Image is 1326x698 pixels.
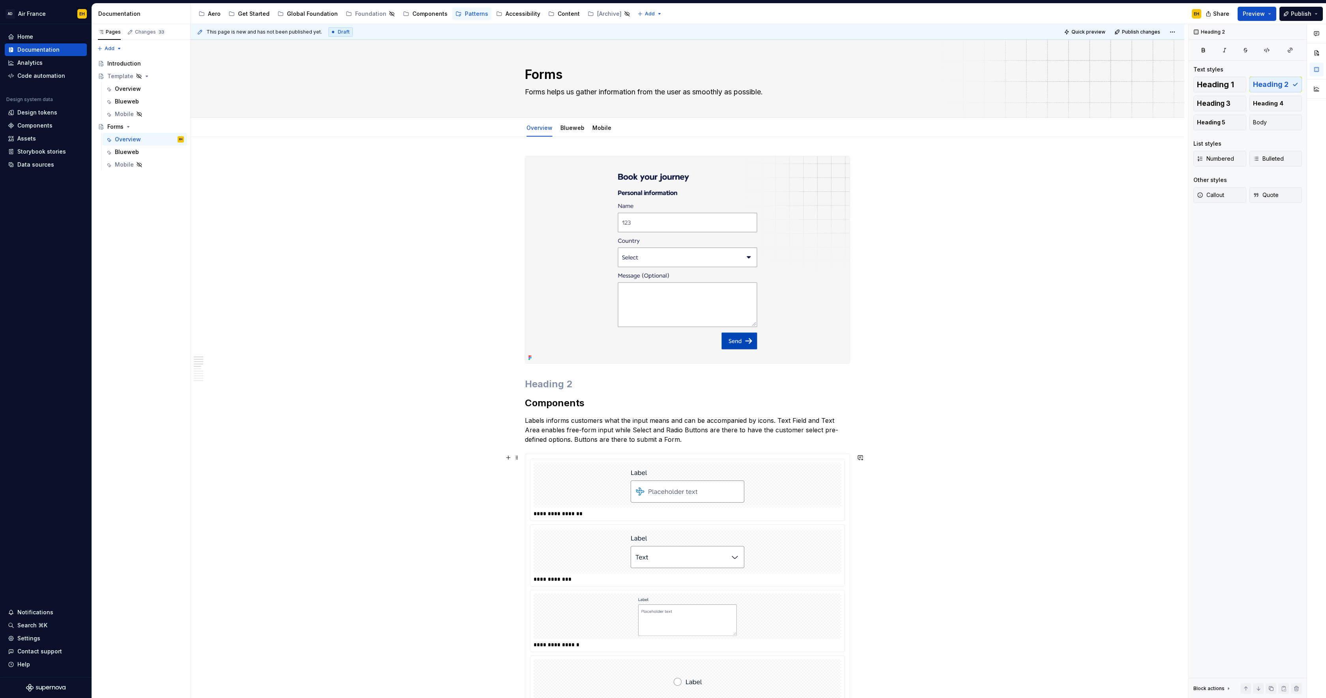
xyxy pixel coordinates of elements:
div: Text styles [1193,66,1223,73]
div: Accessibility [506,10,540,18]
div: Air France [18,10,46,18]
div: Analytics [17,59,43,67]
a: Components [400,8,451,20]
a: Mobile [592,124,611,131]
div: Mobile [115,161,134,169]
button: Publish [1279,7,1323,21]
div: Blueweb [115,148,139,156]
button: Heading 4 [1249,96,1302,111]
p: Labels informs customers what the input means and can be accompanied by icons. Text Field and Tex... [525,416,850,444]
span: Publish changes [1122,29,1160,35]
div: Pages [98,29,121,35]
a: Home [5,30,87,43]
span: Heading 3 [1197,99,1230,107]
a: Introduction [95,57,187,70]
button: Preview [1238,7,1276,21]
div: Block actions [1193,683,1232,694]
textarea: Forms helps us gather information from the user as smoothly as possible. [523,86,848,98]
a: Forms [95,120,187,133]
div: Introduction [107,60,141,68]
div: Assets [17,135,36,143]
a: Blueweb [102,146,187,158]
a: Settings [5,632,87,645]
div: Documentation [17,46,60,54]
span: Body [1253,118,1267,126]
div: Foundation [355,10,386,18]
svg: Supernova Logo [26,684,66,692]
button: Contact support [5,645,87,658]
div: Components [412,10,448,18]
span: Numbered [1197,155,1234,163]
button: Callout [1193,187,1246,203]
button: Bulleted [1249,151,1302,167]
a: Assets [5,132,87,145]
button: Heading 1 [1193,77,1246,92]
div: Contact support [17,647,62,655]
div: Get Started [238,10,270,18]
button: Quick preview [1062,26,1109,38]
a: Content [545,8,583,20]
button: ADAir FranceEH [2,5,90,22]
span: Bulleted [1253,155,1284,163]
span: Callout [1197,191,1224,199]
span: 33 [157,29,165,35]
button: Numbered [1193,151,1246,167]
div: Global Foundation [287,10,338,18]
button: Add [635,8,665,19]
div: Aero [208,10,221,18]
div: EH [179,135,182,143]
a: Mobile [102,108,187,120]
div: Help [17,660,30,668]
span: Add [645,11,655,17]
button: Publish changes [1112,26,1164,38]
a: Template [95,70,187,83]
img: 0fda5329-62c7-40f0-b173-152fc374037f.png [525,156,850,363]
button: Help [5,658,87,671]
div: Overview [115,85,141,93]
div: Blueweb [557,119,588,136]
div: Mobile [589,119,614,136]
button: Body [1249,114,1302,130]
a: Overview [526,124,552,131]
div: Components [17,122,52,129]
div: Content [558,10,580,18]
div: EH [79,11,85,17]
button: Share [1202,7,1234,21]
span: Quote [1253,191,1279,199]
div: Other styles [1193,176,1227,184]
a: Data sources [5,158,87,171]
span: Publish [1291,10,1311,18]
span: Heading 1 [1197,81,1234,88]
a: Code automation [5,69,87,82]
button: Heading 5 [1193,114,1246,130]
a: Patterns [452,8,491,20]
div: Blueweb [115,98,139,105]
a: Aero [195,8,224,20]
span: Draft [338,29,350,35]
a: Mobile [102,158,187,171]
div: Documentation [98,10,187,18]
textarea: Forms [523,65,848,84]
a: OverviewEH [102,133,187,146]
div: Data sources [17,161,54,169]
a: Components [5,119,87,132]
span: Preview [1243,10,1265,18]
div: Code automation [17,72,65,80]
button: Heading 3 [1193,96,1246,111]
a: Global Foundation [274,8,341,20]
div: EH [1194,11,1199,17]
button: Quote [1249,187,1302,203]
div: Changes [135,29,165,35]
div: Design system data [6,96,53,103]
a: Blueweb [560,124,584,131]
div: Forms [107,123,124,131]
div: Home [17,33,33,41]
div: Search ⌘K [17,621,47,629]
div: Settings [17,634,40,642]
div: [Archive] [597,10,622,18]
div: AD [6,9,15,19]
span: Heading 5 [1197,118,1225,126]
a: Overview [102,83,187,95]
div: Overview [115,135,141,143]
